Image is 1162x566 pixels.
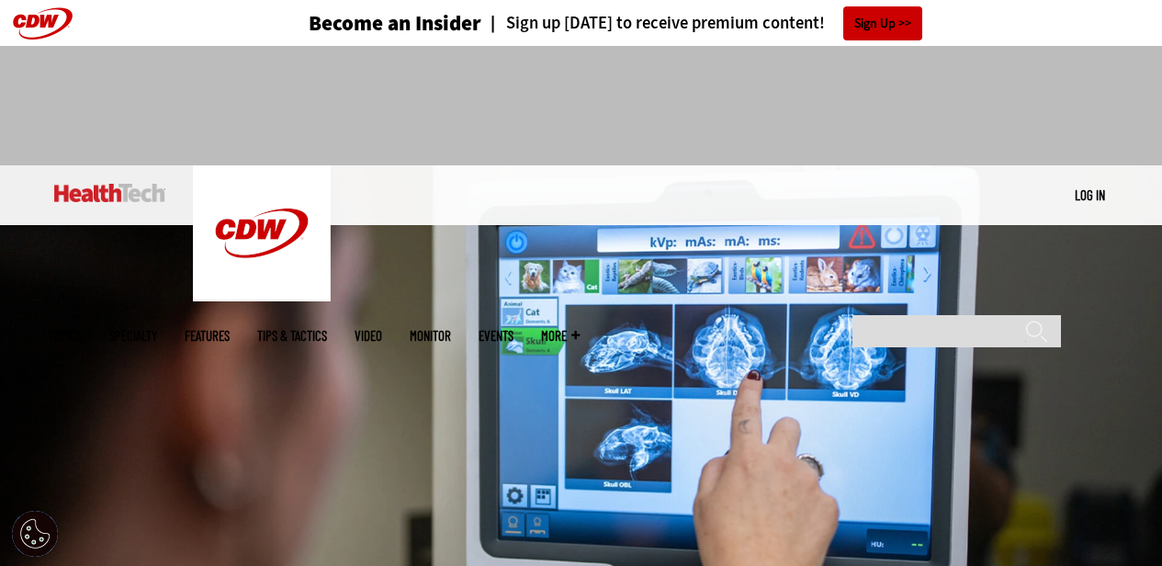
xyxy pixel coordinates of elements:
[12,511,58,557] button: Open Preferences
[257,329,327,343] a: Tips & Tactics
[309,13,481,34] h3: Become an Insider
[12,511,58,557] div: Cookie Settings
[54,184,165,202] img: Home
[193,287,331,306] a: CDW
[843,6,922,40] a: Sign Up
[479,329,513,343] a: Events
[481,15,825,32] a: Sign up [DATE] to receive premium content!
[109,329,157,343] span: Specialty
[193,165,331,301] img: Home
[49,329,82,343] span: Topics
[1075,186,1105,205] div: User menu
[410,329,451,343] a: MonITor
[1075,187,1105,203] a: Log in
[355,329,382,343] a: Video
[541,329,580,343] span: More
[247,64,916,147] iframe: advertisement
[240,13,481,34] a: Become an Insider
[185,329,230,343] a: Features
